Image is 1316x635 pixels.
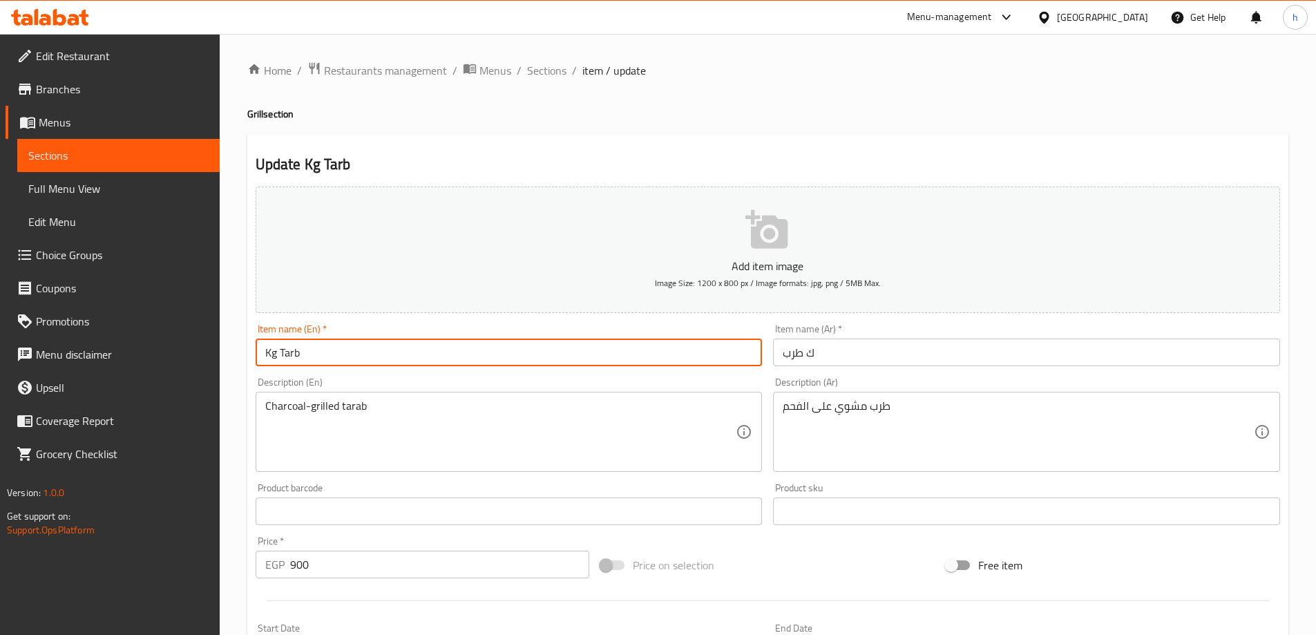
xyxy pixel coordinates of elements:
[247,61,1288,79] nav: breadcrumb
[36,313,209,330] span: Promotions
[6,338,220,371] a: Menu disclaimer
[307,61,447,79] a: Restaurants management
[633,557,714,574] span: Price on selection
[247,107,1288,121] h4: Grill section
[36,379,209,396] span: Upsell
[36,346,209,363] span: Menu disclaimer
[265,399,736,465] textarea: Charcoal-grilled tarab
[6,106,220,139] a: Menus
[452,62,457,79] li: /
[17,205,220,238] a: Edit Menu
[6,73,220,106] a: Branches
[36,247,209,263] span: Choice Groups
[6,305,220,338] a: Promotions
[572,62,577,79] li: /
[6,39,220,73] a: Edit Restaurant
[907,9,992,26] div: Menu-management
[527,62,566,79] a: Sections
[17,139,220,172] a: Sections
[978,557,1022,574] span: Free item
[256,339,763,366] input: Enter name En
[517,62,522,79] li: /
[479,62,511,79] span: Menus
[36,413,209,429] span: Coverage Report
[773,339,1280,366] input: Enter name Ar
[28,147,209,164] span: Sections
[43,484,64,502] span: 1.0.0
[290,551,590,578] input: Please enter price
[773,497,1280,525] input: Please enter product sku
[6,272,220,305] a: Coupons
[297,62,302,79] li: /
[256,187,1280,313] button: Add item imageImage Size: 1200 x 800 px / Image formats: jpg, png / 5MB Max.
[7,521,95,539] a: Support.OpsPlatform
[28,214,209,230] span: Edit Menu
[36,48,209,64] span: Edit Restaurant
[1057,10,1148,25] div: [GEOGRAPHIC_DATA]
[324,62,447,79] span: Restaurants management
[655,275,881,291] span: Image Size: 1200 x 800 px / Image formats: jpg, png / 5MB Max.
[6,404,220,437] a: Coverage Report
[17,172,220,205] a: Full Menu View
[7,507,70,525] span: Get support on:
[247,62,292,79] a: Home
[36,446,209,462] span: Grocery Checklist
[6,437,220,471] a: Grocery Checklist
[256,497,763,525] input: Please enter product barcode
[256,154,1280,175] h2: Update Kg Tarb
[36,81,209,97] span: Branches
[277,258,1259,274] p: Add item image
[7,484,41,502] span: Version:
[6,238,220,272] a: Choice Groups
[582,62,646,79] span: item / update
[1293,10,1298,25] span: h
[39,114,209,131] span: Menus
[783,399,1254,465] textarea: طرب مشوي على الفحم
[36,280,209,296] span: Coupons
[463,61,511,79] a: Menus
[28,180,209,197] span: Full Menu View
[265,556,285,573] p: EGP
[6,371,220,404] a: Upsell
